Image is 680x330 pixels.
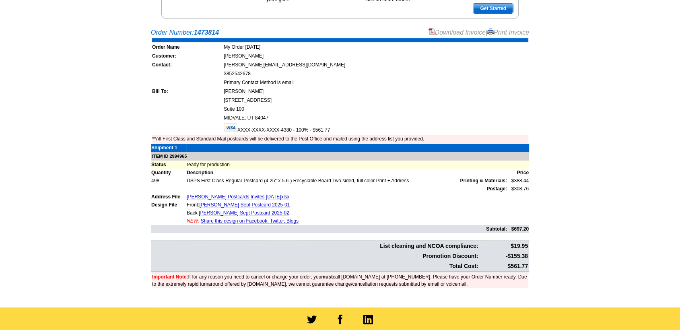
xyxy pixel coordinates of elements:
td: $19.95 [480,241,528,251]
td: ready for production [186,161,529,169]
td: Description [186,169,507,177]
a: Share this design on Facebook, Twitter, Blogs [201,218,299,224]
td: $561.77 [480,262,528,271]
td: Address File [151,193,186,201]
td: -$155.38 [480,252,528,261]
td: Quantity [151,169,186,177]
a: Print Invoice [487,29,529,36]
img: small-print-icon.gif [487,28,494,35]
td: $388.44 [507,177,529,185]
td: Status [151,161,186,169]
td: Design File [151,201,186,209]
td: My Order [DATE] [223,43,528,51]
td: Total Cost: [152,262,479,271]
iframe: LiveChat chat widget [519,143,680,330]
div: | [429,28,530,37]
td: **All First Class and Standard Mail postcards will be delivered to the Post Office and mailed usi... [152,135,528,143]
a: [PERSON_NAME] Postcards Invites [DATE]xlsx [187,194,289,200]
td: USPS First Class Regular Postcard (4.25" x 5.6") Recyclable Board Two sided, full color Print + A... [186,177,507,185]
td: Suite 100 [223,105,528,113]
a: Get Started [473,3,513,14]
a: Download Invoice [429,29,486,36]
a: [PERSON_NAME] Sept Postcard 2025-01 [199,202,290,208]
font: Important Note: [152,274,188,280]
td: Back: [186,209,507,217]
td: MIDVALE, UT 84047 [223,114,528,122]
td: Price [507,169,529,177]
td: Promotion Discount: [152,252,479,261]
td: Shipment 1 [151,144,186,152]
td: Customer: [152,52,223,60]
span: Printing & Materials: [460,177,507,184]
td: $697.20 [507,225,529,233]
span: NEW: [187,218,199,224]
div: Order Number: [151,28,529,37]
td: [PERSON_NAME][EMAIL_ADDRESS][DOMAIN_NAME] [223,61,528,69]
td: [PERSON_NAME] [223,87,528,95]
img: small-pdf-icon.gif [429,28,435,35]
td: Order Name [152,43,223,51]
td: XXXX-XXXX-XXXX-4380 - 100% - $561.77 [223,123,528,134]
td: [PERSON_NAME] [223,52,528,60]
td: [STREET_ADDRESS] [223,96,528,104]
td: Contact: [152,61,223,69]
span: Get Started [473,4,513,13]
a: [PERSON_NAME] Sept Postcard 2025-02 [199,210,289,216]
td: 3852542678 [223,70,528,78]
img: visa.gif [224,123,237,132]
td: Front: [186,201,507,209]
td: $308.76 [507,185,529,193]
td: Bill To: [152,87,223,95]
strong: 1473814 [194,29,219,36]
td: 498 [151,177,186,185]
b: must [321,274,333,280]
td: Subtotal: [151,225,507,233]
td: Primary Contact Method is email [223,78,528,87]
td: If for any reason you need to cancel or change your order, you call [DOMAIN_NAME] at [PHONE_NUMBE... [152,273,528,288]
strong: Postage: [486,186,507,192]
td: List cleaning and NCOA compliance: [152,241,479,251]
td: ITEM ID 2994965 [151,152,529,161]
